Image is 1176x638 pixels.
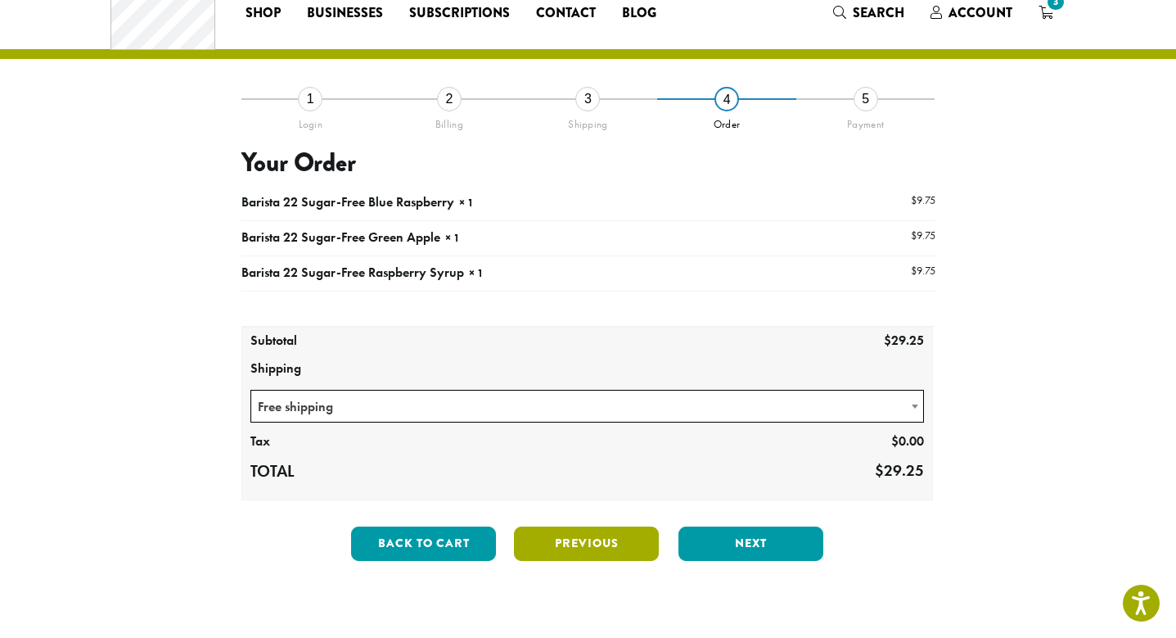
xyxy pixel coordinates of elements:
[351,527,496,561] button: Back to cart
[854,87,878,111] div: 5
[251,391,924,423] span: Free shipping
[242,355,933,383] th: Shipping
[911,193,917,207] span: $
[459,195,474,210] strong: × 1
[241,264,464,281] span: Barista 22 Sugar-Free Raspberry Syrup
[678,527,823,561] button: Next
[246,3,281,24] span: Shop
[241,147,935,179] h3: Your Order
[242,328,381,355] th: Subtotal
[657,111,796,131] div: Order
[298,87,322,111] div: 1
[875,460,924,481] bdi: 29.25
[307,3,383,24] span: Businesses
[853,3,904,22] span: Search
[241,111,381,131] div: Login
[891,432,924,450] bdi: 0.00
[536,3,596,24] span: Contact
[911,229,917,242] span: $
[884,332,924,349] bdi: 29.25
[575,87,600,111] div: 3
[241,193,454,210] span: Barista 22 Sugar-Free Blue Raspberry
[445,230,460,245] strong: × 1
[469,265,484,280] strong: × 1
[242,428,381,456] th: Tax
[409,3,510,24] span: Subscriptions
[250,390,925,423] span: Free shipping
[241,229,440,246] span: Barista 22 Sugar-Free Green Apple
[622,3,656,24] span: Blog
[519,111,658,131] div: Shipping
[875,460,884,481] span: $
[891,432,899,450] span: $
[948,3,1012,22] span: Account
[380,111,519,131] div: Billing
[437,87,462,111] div: 2
[796,111,935,131] div: Payment
[911,264,917,278] span: $
[242,456,381,487] th: Total
[714,87,739,111] div: 4
[884,332,891,349] span: $
[911,229,935,242] bdi: 9.75
[911,264,935,278] bdi: 9.75
[911,193,935,207] bdi: 9.75
[514,527,659,561] button: Previous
